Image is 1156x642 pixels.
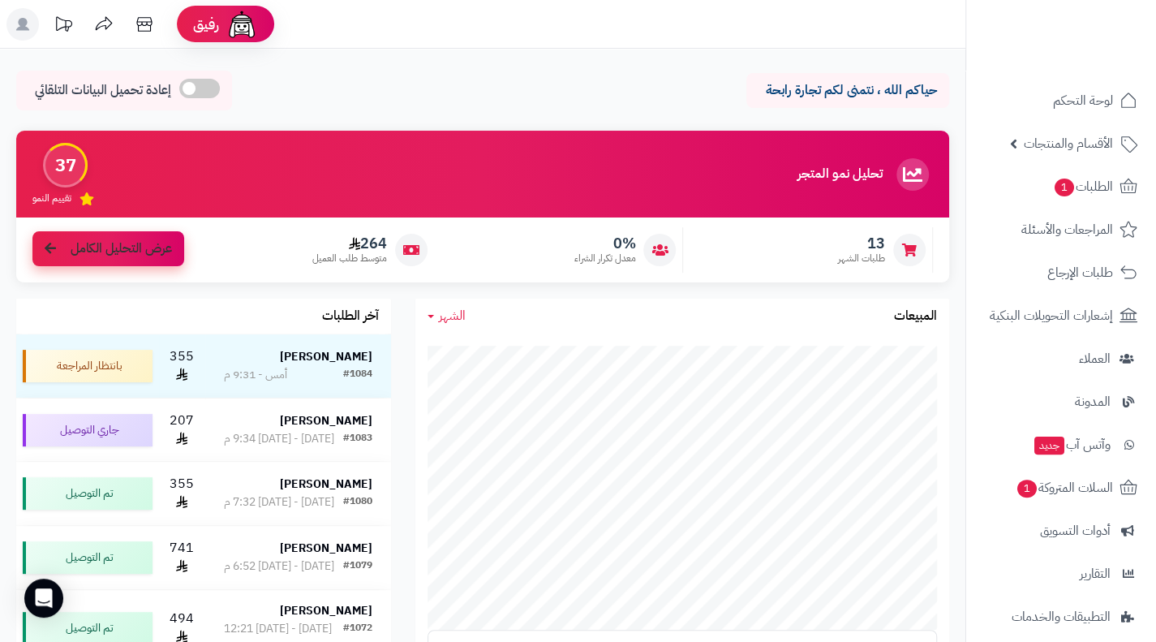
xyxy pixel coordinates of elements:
[1080,562,1111,585] span: التقارير
[280,412,372,429] strong: [PERSON_NAME]
[280,348,372,365] strong: [PERSON_NAME]
[312,252,387,265] span: متوسط طلب العميل
[838,235,885,252] span: 13
[159,462,205,525] td: 355
[1046,12,1141,46] img: logo-2.png
[1012,605,1111,628] span: التطبيقات والخدمات
[976,167,1146,206] a: الطلبات1
[224,558,334,575] div: [DATE] - [DATE] 6:52 م
[1040,519,1111,542] span: أدوات التسويق
[343,367,372,383] div: #1084
[976,210,1146,249] a: المراجعات والأسئلة
[224,431,334,447] div: [DATE] - [DATE] 9:34 م
[71,239,172,258] span: عرض التحليل الكامل
[43,8,84,45] a: تحديثات المنصة
[1033,433,1111,456] span: وآتس آب
[226,8,258,41] img: ai-face.png
[1075,390,1111,413] span: المدونة
[1016,476,1113,499] span: السلات المتروكة
[280,602,372,619] strong: [PERSON_NAME]
[976,511,1146,550] a: أدوات التسويق
[1053,175,1113,198] span: الطلبات
[439,306,466,325] span: الشهر
[343,558,372,575] div: #1079
[24,579,63,618] div: Open Intercom Messenger
[838,252,885,265] span: طلبات الشهر
[976,339,1146,378] a: العملاء
[1021,218,1113,241] span: المراجعات والأسئلة
[1016,479,1038,498] span: 1
[758,81,937,100] p: حياكم الله ، نتمنى لكم تجارة رابحة
[1079,347,1111,370] span: العملاء
[280,476,372,493] strong: [PERSON_NAME]
[312,235,387,252] span: 264
[32,192,71,205] span: تقييم النمو
[976,81,1146,120] a: لوحة التحكم
[23,541,153,574] div: تم التوصيل
[990,304,1113,327] span: إشعارات التحويلات البنكية
[976,425,1146,464] a: وآتس آبجديد
[159,526,205,589] td: 741
[976,296,1146,335] a: إشعارات التحويلات البنكية
[976,382,1146,421] a: المدونة
[894,309,937,324] h3: المبيعات
[976,597,1146,636] a: التطبيقات والخدمات
[23,350,153,382] div: بانتظار المراجعة
[23,477,153,510] div: تم التوصيل
[23,414,153,446] div: جاري التوصيل
[343,431,372,447] div: #1083
[1047,261,1113,284] span: طلبات الإرجاع
[193,15,219,34] span: رفيق
[976,253,1146,292] a: طلبات الإرجاع
[343,494,372,511] div: #1080
[976,554,1146,593] a: التقارير
[1054,178,1075,197] span: 1
[574,235,635,252] span: 0%
[322,309,379,324] h3: آخر الطلبات
[1053,89,1113,112] span: لوحة التحكم
[976,468,1146,507] a: السلات المتروكة1
[574,252,635,265] span: معدل تكرار الشراء
[224,367,287,383] div: أمس - 9:31 م
[159,334,205,398] td: 355
[1034,437,1064,455] span: جديد
[32,231,184,266] a: عرض التحليل الكامل
[428,307,466,325] a: الشهر
[797,167,883,182] h3: تحليل نمو المتجر
[1024,132,1113,155] span: الأقسام والمنتجات
[35,81,171,100] span: إعادة تحميل البيانات التلقائي
[224,494,334,511] div: [DATE] - [DATE] 7:32 م
[159,399,205,462] td: 207
[280,540,372,557] strong: [PERSON_NAME]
